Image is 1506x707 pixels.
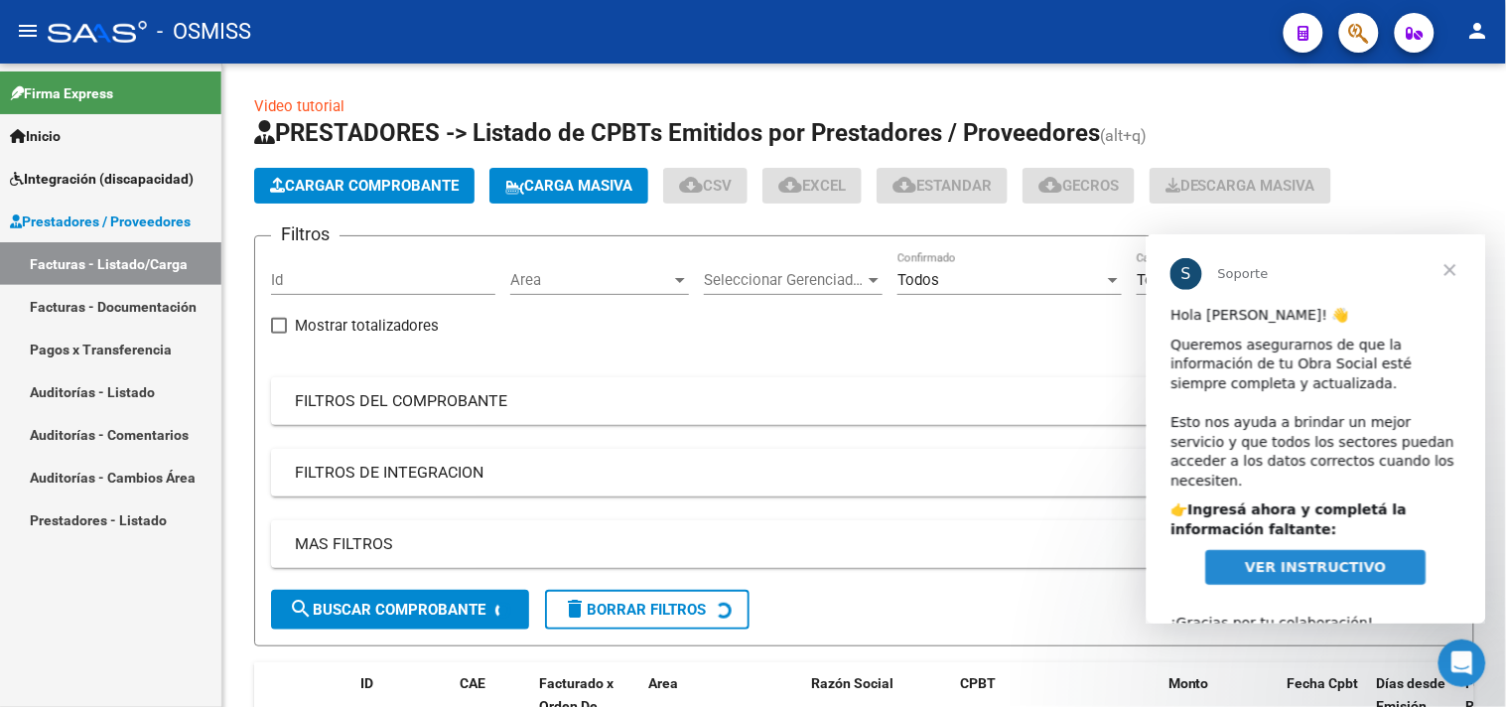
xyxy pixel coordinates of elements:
[295,533,1410,555] mat-panel-title: MAS FILTROS
[960,675,996,691] span: CPBT
[271,449,1457,496] mat-expansion-panel-header: FILTROS DE INTEGRACION
[563,597,587,621] mat-icon: delete
[271,220,340,248] h3: Filtros
[679,173,703,197] mat-icon: cloud_download
[295,314,439,338] span: Mostrar totalizadores
[897,271,939,289] span: Todos
[1165,177,1315,195] span: Descarga Masiva
[271,520,1457,568] mat-expansion-panel-header: MAS FILTROS
[295,390,1410,412] mat-panel-title: FILTROS DEL COMPROBANTE
[510,271,671,289] span: Area
[254,97,344,115] a: Video tutorial
[254,168,475,204] button: Cargar Comprobante
[648,675,678,691] span: Area
[157,10,251,54] span: - OSMISS
[811,675,893,691] span: Razón Social
[360,675,373,691] span: ID
[270,177,459,195] span: Cargar Comprobante
[704,271,865,289] span: Seleccionar Gerenciador
[1038,177,1119,195] span: Gecros
[16,19,40,43] mat-icon: menu
[877,168,1008,204] button: Estandar
[762,168,862,204] button: EXCEL
[271,377,1457,425] mat-expansion-panel-header: FILTROS DEL COMPROBANTE
[271,590,529,630] button: Buscar Comprobante
[489,168,648,204] button: Carga Masiva
[563,601,706,619] span: Borrar Filtros
[778,177,846,195] span: EXCEL
[1137,271,1178,289] span: Todos
[289,597,313,621] mat-icon: search
[1038,173,1062,197] mat-icon: cloud_download
[460,675,485,691] span: CAE
[1288,675,1359,691] span: Fecha Cpbt
[10,168,194,190] span: Integración (discapacidad)
[1466,19,1490,43] mat-icon: person
[10,125,61,147] span: Inicio
[1150,168,1331,204] button: Descarga Masiva
[1168,675,1209,691] span: Monto
[254,119,1100,147] span: PRESTADORES -> Listado de CPBTs Emitidos por Prestadores / Proveedores
[663,168,748,204] button: CSV
[295,462,1410,484] mat-panel-title: FILTROS DE INTEGRACION
[545,590,750,630] button: Borrar Filtros
[289,601,485,619] span: Buscar Comprobante
[1100,126,1147,145] span: (alt+q)
[778,173,802,197] mat-icon: cloud_download
[1150,168,1331,204] app-download-masive: Descarga masiva de comprobantes (adjuntos)
[1147,234,1486,624] iframe: Intercom live chat mensaje
[10,211,191,232] span: Prestadores / Proveedores
[892,177,992,195] span: Estandar
[505,177,632,195] span: Carga Masiva
[1438,639,1486,687] iframe: Intercom live chat
[892,173,916,197] mat-icon: cloud_download
[25,359,315,418] div: ¡Gracias por tu colaboración! ​
[1023,168,1135,204] button: Gecros
[10,82,113,104] span: Firma Express
[679,177,732,195] span: CSV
